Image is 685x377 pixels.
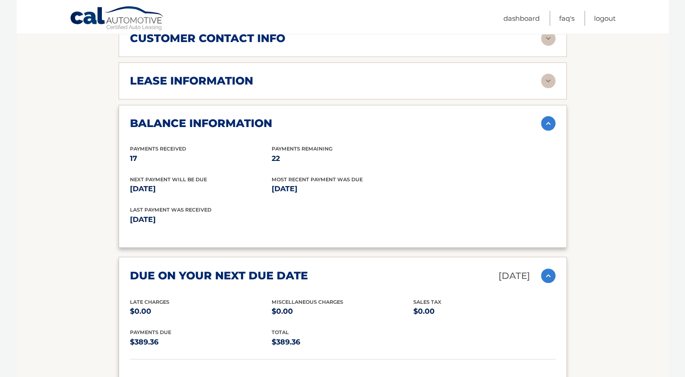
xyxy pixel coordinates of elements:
[130,299,169,305] span: Late Charges
[130,336,272,349] p: $389.36
[130,305,272,318] p: $0.00
[541,269,556,283] img: accordion-active.svg
[272,176,363,183] span: Most Recent Payment Was Due
[594,11,616,26] a: Logout
[130,329,171,335] span: Payments Due
[130,213,343,226] p: [DATE]
[130,152,272,165] p: 17
[130,146,186,152] span: Payments Received
[130,183,272,195] p: [DATE]
[413,299,441,305] span: Sales Tax
[130,269,308,283] h2: due on your next due date
[272,336,413,349] p: $389.36
[272,146,332,152] span: Payments Remaining
[130,74,253,88] h2: lease information
[541,116,556,131] img: accordion-active.svg
[130,117,272,130] h2: balance information
[130,176,207,183] span: Next Payment will be due
[272,152,413,165] p: 22
[498,268,530,284] p: [DATE]
[413,305,555,318] p: $0.00
[70,6,165,32] a: Cal Automotive
[272,305,413,318] p: $0.00
[559,11,575,26] a: FAQ's
[272,183,413,195] p: [DATE]
[272,299,343,305] span: Miscellaneous Charges
[272,329,289,335] span: total
[130,32,285,45] h2: customer contact info
[541,31,556,46] img: accordion-rest.svg
[503,11,540,26] a: Dashboard
[541,74,556,88] img: accordion-rest.svg
[130,207,211,213] span: Last Payment was received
